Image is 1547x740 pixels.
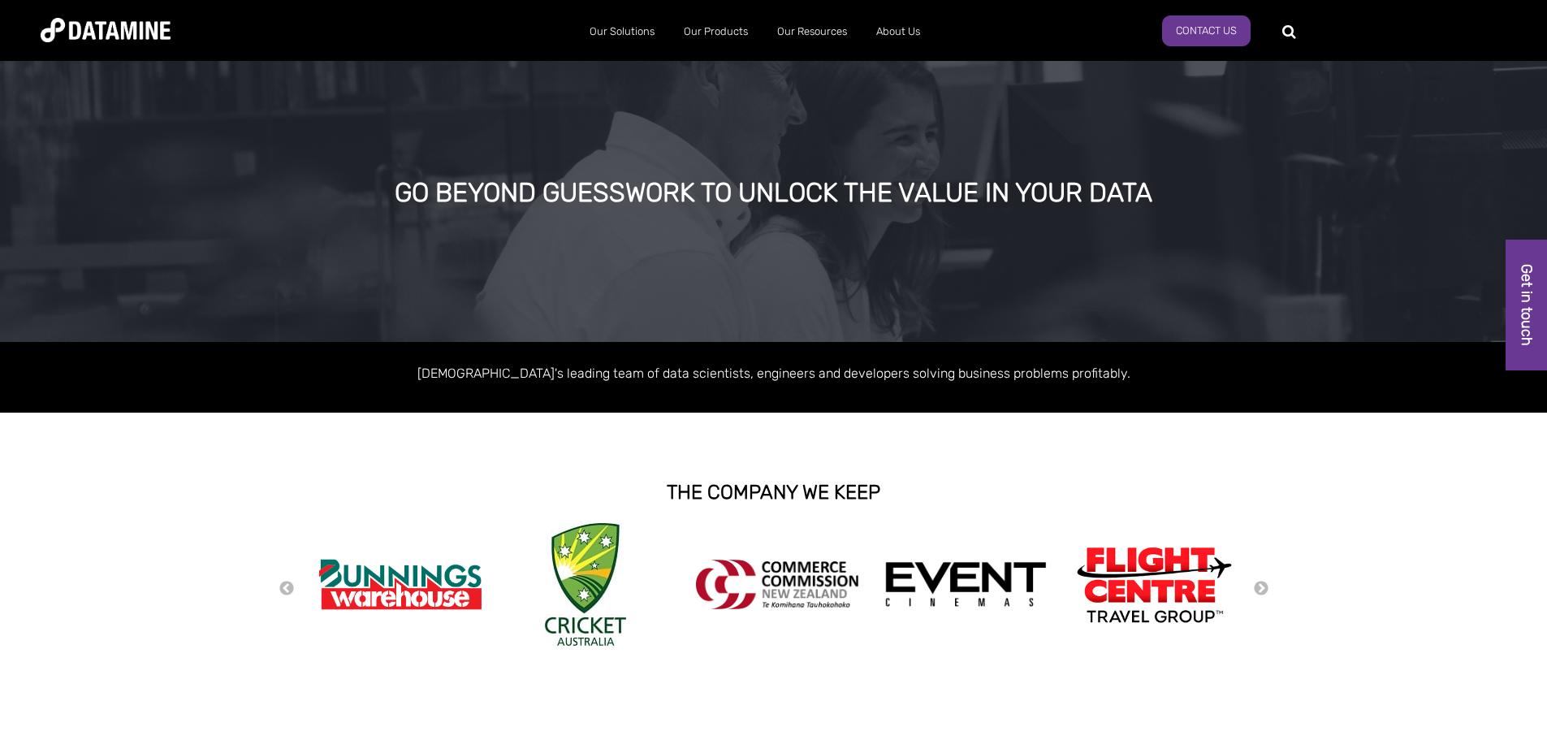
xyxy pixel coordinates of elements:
[279,580,295,598] button: Previous
[41,18,171,42] img: Datamine
[763,11,862,53] a: Our Resources
[1073,543,1235,626] img: Flight Centre
[545,523,626,646] img: Cricket Australia
[1506,240,1547,370] a: Get in touch
[1162,15,1251,46] a: Contact us
[1253,580,1269,598] button: Next
[575,11,669,53] a: Our Solutions
[311,362,1237,384] p: [DEMOGRAPHIC_DATA]'s leading team of data scientists, engineers and developers solving business p...
[862,11,935,53] a: About Us
[319,554,482,615] img: Bunnings Warehouse
[696,560,858,609] img: commercecommission
[669,11,763,53] a: Our Products
[884,561,1047,608] img: event cinemas
[175,179,1372,208] div: GO BEYOND GUESSWORK TO UNLOCK THE VALUE IN YOUR DATA
[667,481,880,504] strong: THE COMPANY WE KEEP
